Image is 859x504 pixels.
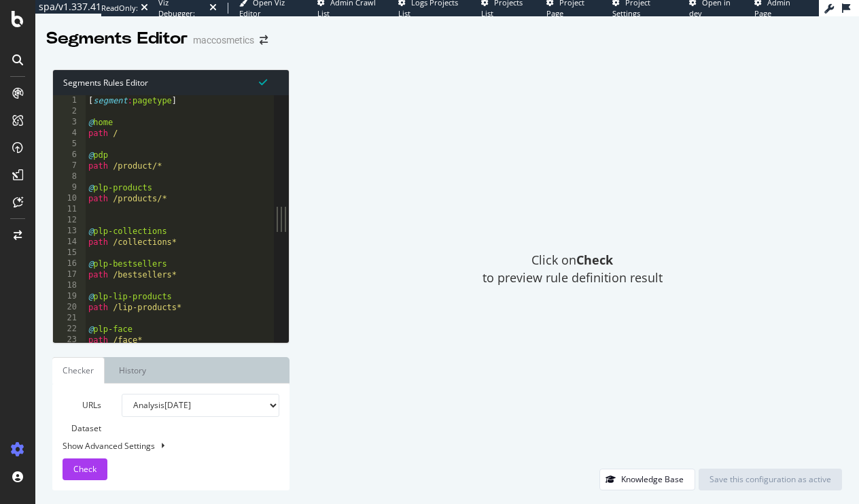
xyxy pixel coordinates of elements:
div: 17 [53,269,86,280]
div: 4 [53,128,86,139]
span: Syntax is valid [259,75,267,88]
div: 3 [53,117,86,128]
div: arrow-right-arrow-left [260,35,268,45]
div: Segments Editor [46,27,188,50]
div: 8 [53,171,86,182]
div: 16 [53,258,86,269]
div: 23 [53,335,86,346]
div: ReadOnly: [101,3,138,14]
div: Show Advanced Settings [52,440,269,452]
div: Segments Rules Editor [53,70,289,95]
div: Knowledge Base [621,473,684,485]
div: 11 [53,204,86,215]
div: 19 [53,291,86,302]
div: 21 [53,313,86,324]
div: 9 [53,182,86,193]
button: Save this configuration as active [699,469,842,490]
div: 15 [53,248,86,258]
div: 20 [53,302,86,313]
div: 7 [53,161,86,171]
div: Save this configuration as active [709,473,831,485]
button: Knowledge Base [599,469,695,490]
div: 18 [53,280,86,291]
div: 14 [53,237,86,248]
div: 2 [53,106,86,117]
a: Knowledge Base [599,473,695,485]
div: 1 [53,95,86,106]
a: History [108,357,157,384]
div: 6 [53,150,86,161]
span: Click on to preview rule definition result [483,252,663,286]
span: Check [73,463,97,475]
button: Check [63,458,107,480]
div: 12 [53,215,86,226]
div: 10 [53,193,86,204]
div: 13 [53,226,86,237]
div: 22 [53,324,86,335]
div: maccosmetics [193,33,254,47]
strong: Check [576,252,613,268]
a: Checker [52,357,105,384]
div: 5 [53,139,86,150]
label: URLs Dataset [52,394,111,440]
